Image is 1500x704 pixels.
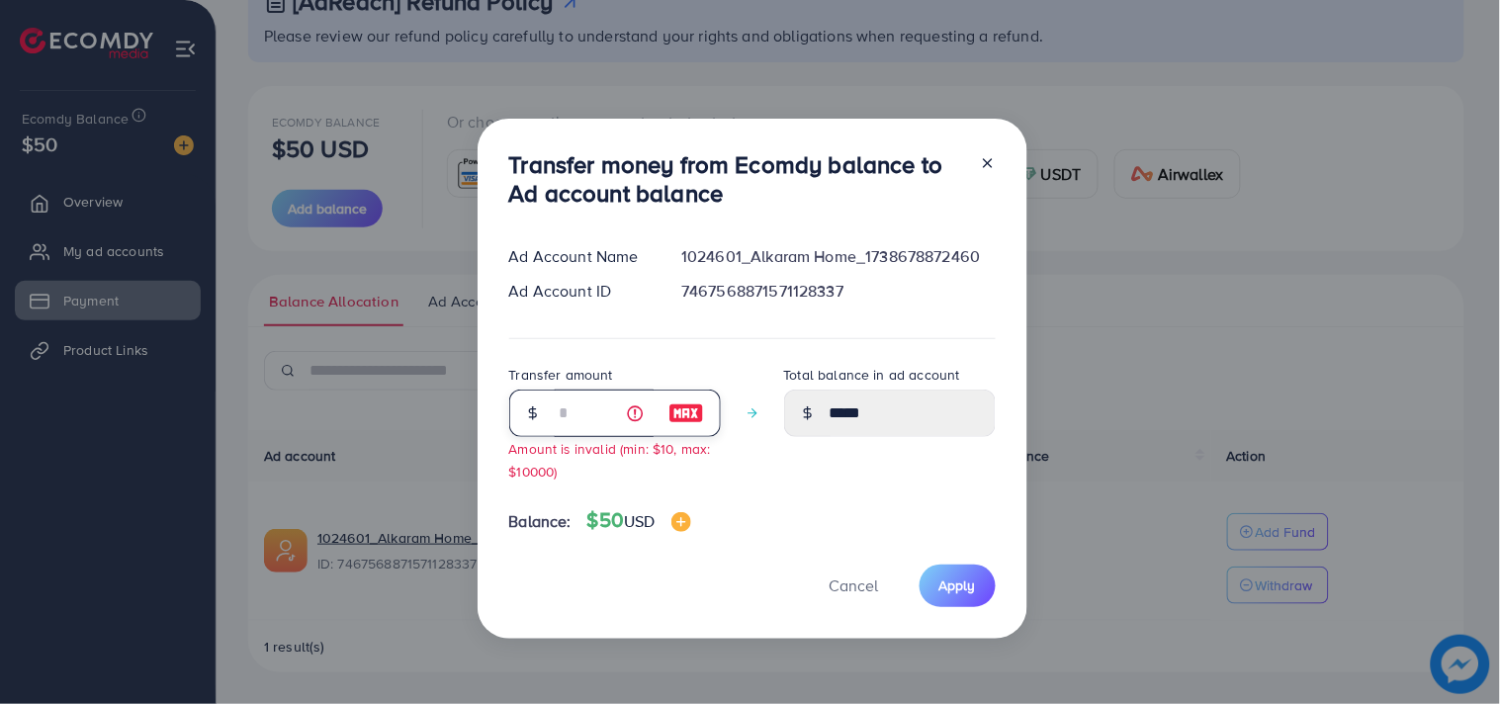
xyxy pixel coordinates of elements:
button: Cancel [805,565,904,607]
h3: Transfer money from Ecomdy balance to Ad account balance [509,150,964,208]
span: USD [624,510,655,532]
span: Apply [939,575,976,595]
img: image [668,401,704,425]
label: Total balance in ad account [784,365,960,385]
div: 7467568871571128337 [665,280,1011,303]
small: Amount is invalid (min: $10, max: $10000) [509,439,711,481]
h4: $50 [587,508,691,533]
button: Apply [920,565,996,607]
div: Ad Account ID [493,280,666,303]
div: 1024601_Alkaram Home_1738678872460 [665,245,1011,268]
span: Cancel [830,574,879,596]
span: Balance: [509,510,572,533]
label: Transfer amount [509,365,613,385]
div: Ad Account Name [493,245,666,268]
img: image [671,512,691,532]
